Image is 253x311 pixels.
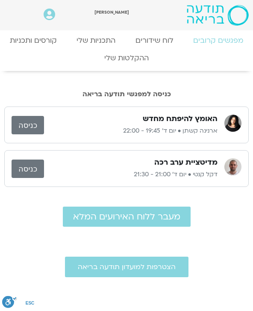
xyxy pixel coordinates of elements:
[143,114,218,124] h3: האומץ להיפתח מחדש
[12,116,44,134] a: כניסה
[126,32,183,49] a: לוח שידורים
[44,169,218,180] p: דקל קנטי • יום ד׳ 21:00 - 21:30
[67,32,125,49] a: התכניות שלי
[94,9,129,15] span: [PERSON_NAME]
[224,158,241,175] img: דקל קנטי
[224,115,241,132] img: ארנינה קשתן
[4,90,249,98] h2: כניסה למפגשי תודעה בריאה
[44,126,218,136] p: ארנינה קשתן • יום ד׳ 19:45 - 22:00
[183,32,253,49] a: מפגשים קרובים
[78,263,176,271] span: הצטרפות למועדון תודעה בריאה
[154,157,218,168] h3: מדיטציית ערב רכה
[63,207,191,227] a: מעבר ללוח האירועים המלא
[12,160,44,178] a: כניסה
[65,257,188,277] a: הצטרפות למועדון תודעה בריאה
[73,212,180,222] span: מעבר ללוח האירועים המלא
